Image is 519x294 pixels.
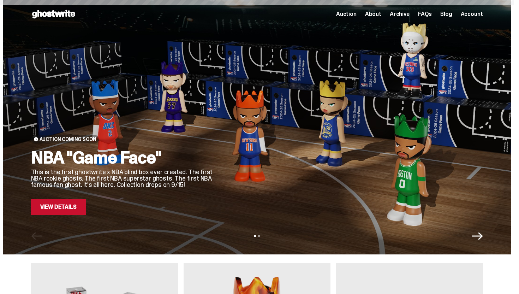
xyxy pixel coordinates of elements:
[31,169,215,188] p: This is the first ghostwrite x NBA blind box ever created. The first NBA rookie ghosts. The first...
[390,11,410,17] a: Archive
[40,136,96,142] span: Auction Coming Soon
[258,235,260,237] button: View slide 2
[31,149,215,166] h2: NBA "Game Face"
[31,199,86,215] a: View Details
[461,11,483,17] a: Account
[336,11,357,17] a: Auction
[418,11,432,17] a: FAQs
[365,11,381,17] a: About
[472,230,483,242] button: Next
[440,11,452,17] a: Blog
[254,235,256,237] button: View slide 1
